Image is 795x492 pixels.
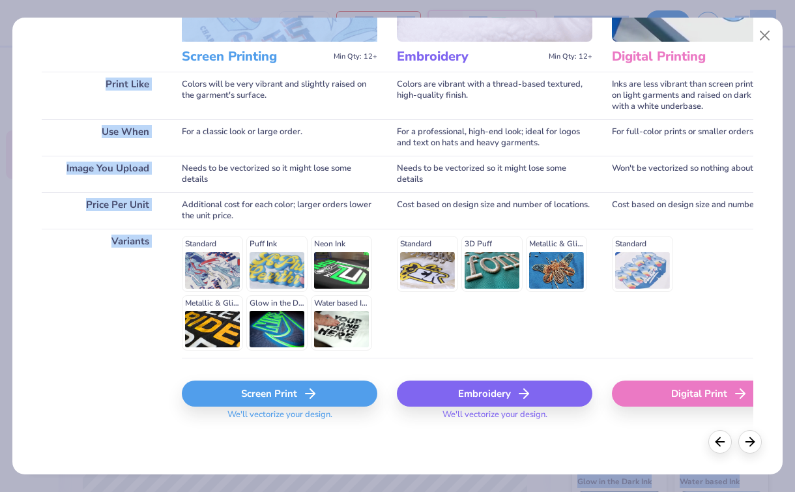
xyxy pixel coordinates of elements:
[437,409,553,428] span: We'll vectorize your design.
[182,156,377,192] div: Needs to be vectorized so it might lose some details
[182,48,328,65] h3: Screen Printing
[42,192,162,229] div: Price Per Unit
[182,72,377,119] div: Colors will be very vibrant and slightly raised on the garment's surface.
[397,192,592,229] div: Cost based on design size and number of locations.
[42,119,162,156] div: Use When
[182,192,377,229] div: Additional cost for each color; larger orders lower the unit price.
[397,72,592,119] div: Colors are vibrant with a thread-based textured, high-quality finish.
[397,156,592,192] div: Needs to be vectorized so it might lose some details
[397,48,543,65] h3: Embroidery
[42,229,162,358] div: Variants
[549,52,592,61] span: Min Qty: 12+
[397,381,592,407] div: Embroidery
[182,381,377,407] div: Screen Print
[42,72,162,119] div: Print Like
[42,156,162,192] div: Image You Upload
[182,119,377,156] div: For a classic look or large order.
[222,409,338,428] span: We'll vectorize your design.
[334,52,377,61] span: Min Qty: 12+
[397,119,592,156] div: For a professional, high-end look; ideal for logos and text on hats and heavy garments.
